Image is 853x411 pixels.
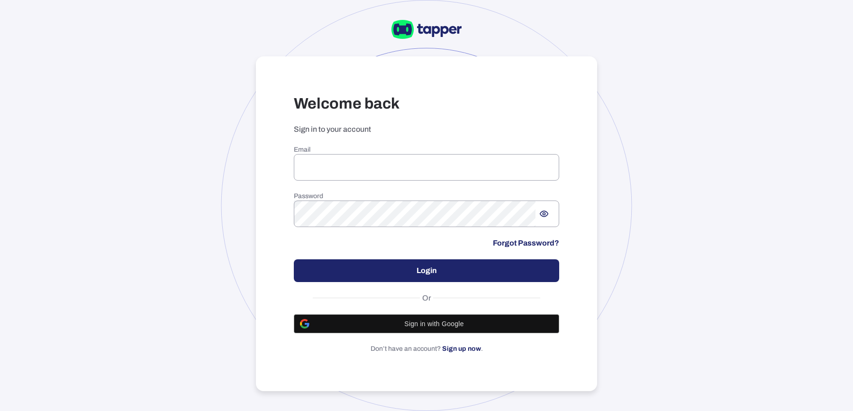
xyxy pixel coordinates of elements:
button: Sign in with Google [294,314,559,333]
h3: Welcome back [294,94,559,113]
a: Sign up now [442,345,481,352]
h6: Password [294,192,559,201]
p: Don’t have an account? . [294,345,559,353]
span: Sign in with Google [315,320,553,328]
p: Sign in to your account [294,125,559,134]
a: Forgot Password? [493,238,559,248]
h6: Email [294,146,559,154]
button: Show password [535,205,553,222]
span: Or [420,293,434,303]
button: Login [294,259,559,282]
